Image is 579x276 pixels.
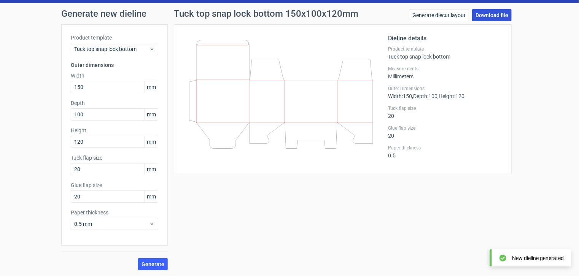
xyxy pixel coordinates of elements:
[472,9,512,21] a: Download file
[145,191,158,202] span: mm
[388,145,502,159] div: 0.5
[409,9,469,21] a: Generate diecut layout
[71,181,158,189] label: Glue flap size
[61,9,518,18] h1: Generate new dieline
[145,81,158,93] span: mm
[174,9,358,18] h1: Tuck top snap lock bottom 150x100x120mm
[412,93,437,99] span: , Depth : 100
[71,209,158,216] label: Paper thickness
[74,45,149,53] span: Tuck top snap lock bottom
[71,72,158,79] label: Width
[145,109,158,120] span: mm
[388,145,502,151] label: Paper thickness
[71,61,158,69] h3: Outer dimensions
[138,258,168,270] button: Generate
[388,66,502,72] label: Measurements
[437,93,464,99] span: , Height : 120
[388,46,502,52] label: Product template
[388,86,502,92] label: Outer Dimensions
[71,34,158,41] label: Product template
[142,262,164,267] span: Generate
[388,66,502,79] div: Millimeters
[145,163,158,175] span: mm
[388,93,412,99] span: Width : 150
[388,125,502,139] div: 20
[71,154,158,162] label: Tuck flap size
[71,99,158,107] label: Depth
[512,254,564,262] div: New dieline generated
[388,105,502,119] div: 20
[388,125,502,131] label: Glue flap size
[388,46,502,60] div: Tuck top snap lock bottom
[74,220,149,228] span: 0.5 mm
[145,136,158,148] span: mm
[388,34,502,43] h2: Dieline details
[71,127,158,134] label: Height
[388,105,502,111] label: Tuck flap size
